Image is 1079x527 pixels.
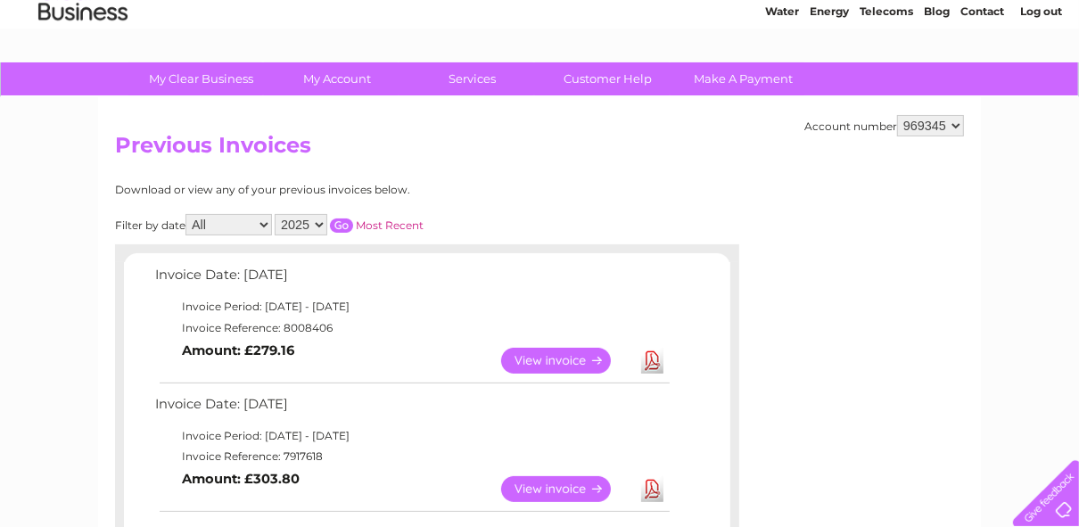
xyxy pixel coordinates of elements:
[182,471,300,487] b: Amount: £303.80
[115,184,583,196] div: Download or view any of your previous invoices below.
[119,10,962,86] div: Clear Business is a trading name of Verastar Limited (registered in [GEOGRAPHIC_DATA] No. 3667643...
[765,76,799,89] a: Water
[641,348,663,374] a: Download
[960,76,1004,89] a: Contact
[1020,76,1062,89] a: Log out
[151,296,672,317] td: Invoice Period: [DATE] - [DATE]
[924,76,950,89] a: Blog
[37,46,128,101] img: logo.png
[356,218,424,232] a: Most Recent
[182,342,294,358] b: Amount: £279.16
[115,214,583,235] div: Filter by date
[151,317,672,339] td: Invoice Reference: 8008406
[501,348,632,374] a: View
[501,476,632,502] a: View
[151,425,672,447] td: Invoice Period: [DATE] - [DATE]
[264,62,411,95] a: My Account
[535,62,682,95] a: Customer Help
[804,115,964,136] div: Account number
[151,392,672,425] td: Invoice Date: [DATE]
[128,62,276,95] a: My Clear Business
[115,133,964,167] h2: Previous Invoices
[860,76,913,89] a: Telecoms
[151,263,672,296] td: Invoice Date: [DATE]
[151,446,672,467] td: Invoice Reference: 7917618
[743,9,866,31] a: 0333 014 3131
[810,76,849,89] a: Energy
[399,62,547,95] a: Services
[671,62,818,95] a: Make A Payment
[641,476,663,502] a: Download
